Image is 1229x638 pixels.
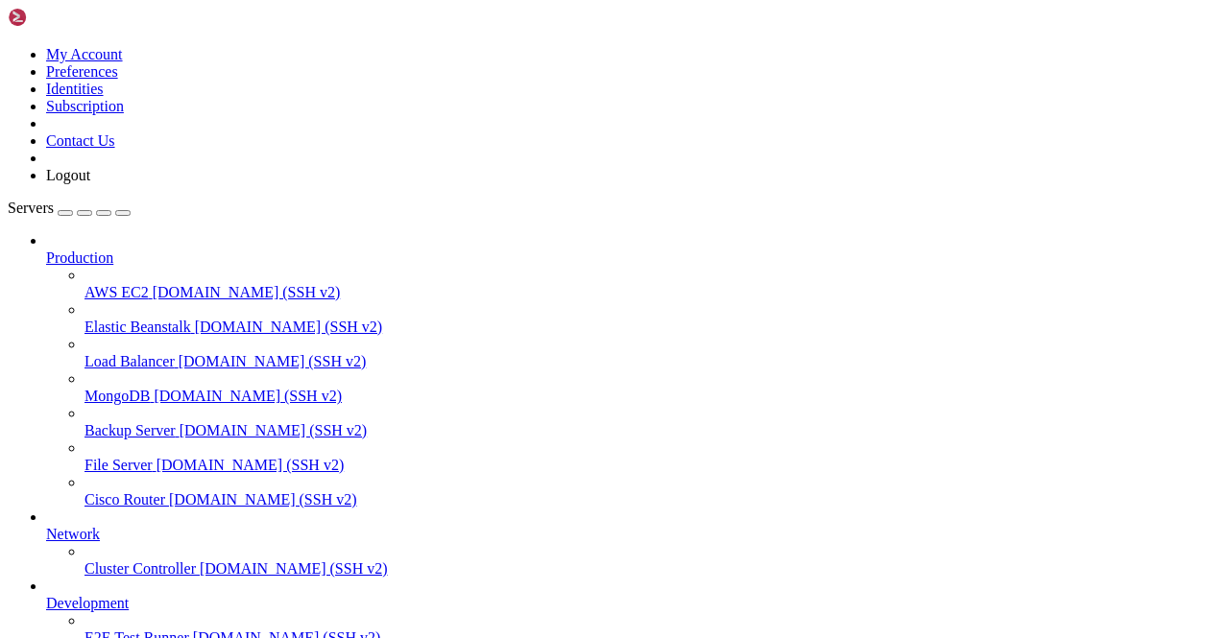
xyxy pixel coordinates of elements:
[84,301,1221,336] li: Elastic Beanstalk [DOMAIN_NAME] (SSH v2)
[84,336,1221,370] li: Load Balancer [DOMAIN_NAME] (SSH v2)
[46,249,113,266] span: Production
[84,543,1221,578] li: Cluster Controller [DOMAIN_NAME] (SSH v2)
[84,560,196,577] span: Cluster Controller
[46,167,90,183] a: Logout
[84,457,1221,474] a: File Server [DOMAIN_NAME] (SSH v2)
[46,98,124,114] a: Subscription
[153,284,341,300] span: [DOMAIN_NAME] (SSH v2)
[46,249,1221,267] a: Production
[157,457,345,473] span: [DOMAIN_NAME] (SSH v2)
[179,353,367,369] span: [DOMAIN_NAME] (SSH v2)
[84,370,1221,405] li: MongoDB [DOMAIN_NAME] (SSH v2)
[46,595,129,611] span: Development
[200,560,388,577] span: [DOMAIN_NAME] (SSH v2)
[84,474,1221,508] li: Cisco Router [DOMAIN_NAME] (SSH v2)
[46,132,115,149] a: Contact Us
[84,422,1221,439] a: Backup Server [DOMAIN_NAME] (SSH v2)
[8,200,54,216] span: Servers
[84,560,1221,578] a: Cluster Controller [DOMAIN_NAME] (SSH v2)
[84,284,1221,301] a: AWS EC2 [DOMAIN_NAME] (SSH v2)
[84,388,1221,405] a: MongoDB [DOMAIN_NAME] (SSH v2)
[84,319,1221,336] a: Elastic Beanstalk [DOMAIN_NAME] (SSH v2)
[169,491,357,508] span: [DOMAIN_NAME] (SSH v2)
[8,8,118,27] img: Shellngn
[46,46,123,62] a: My Account
[84,353,1221,370] a: Load Balancer [DOMAIN_NAME] (SSH v2)
[195,319,383,335] span: [DOMAIN_NAME] (SSH v2)
[84,422,176,438] span: Backup Server
[84,457,153,473] span: File Server
[180,422,368,438] span: [DOMAIN_NAME] (SSH v2)
[84,353,175,369] span: Load Balancer
[46,526,1221,543] a: Network
[84,491,1221,508] a: Cisco Router [DOMAIN_NAME] (SSH v2)
[46,81,104,97] a: Identities
[84,284,149,300] span: AWS EC2
[46,232,1221,508] li: Production
[84,267,1221,301] li: AWS EC2 [DOMAIN_NAME] (SSH v2)
[46,595,1221,612] a: Development
[84,405,1221,439] li: Backup Server [DOMAIN_NAME] (SSH v2)
[84,319,191,335] span: Elastic Beanstalk
[84,491,165,508] span: Cisco Router
[84,388,150,404] span: MongoDB
[46,63,118,80] a: Preferences
[84,439,1221,474] li: File Server [DOMAIN_NAME] (SSH v2)
[46,526,100,542] span: Network
[154,388,342,404] span: [DOMAIN_NAME] (SSH v2)
[46,508,1221,578] li: Network
[8,200,131,216] a: Servers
